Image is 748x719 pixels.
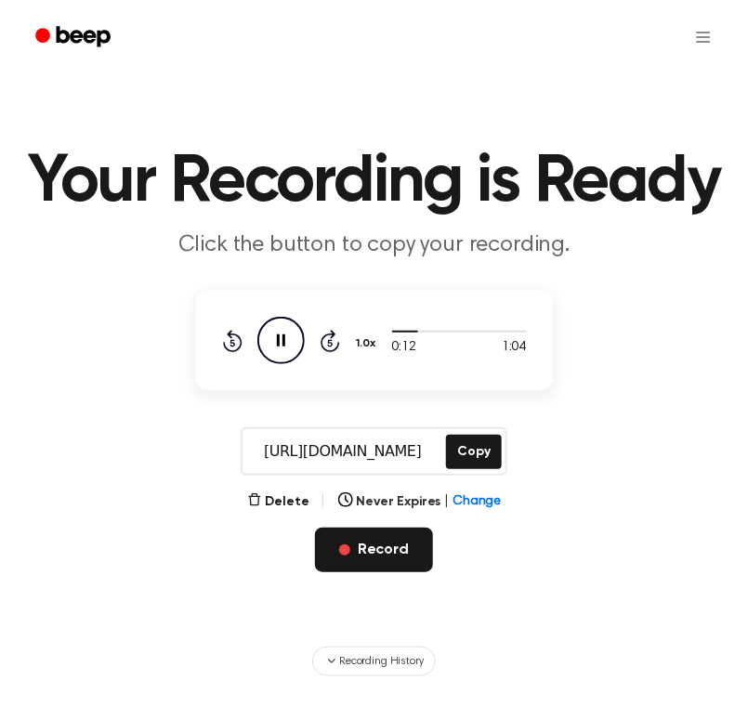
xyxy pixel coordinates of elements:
button: Record [315,528,433,572]
span: Change [453,492,501,512]
button: Open menu [681,15,726,59]
span: | [321,490,327,513]
h1: Your Recording is Ready [22,149,726,216]
a: Beep [22,20,127,56]
span: 1:04 [502,338,526,358]
p: Click the button to copy your recording. [22,230,726,261]
button: Recording History [312,647,435,676]
button: 1.0x [355,328,383,359]
span: | [444,492,449,512]
button: Never Expires|Change [338,492,502,512]
button: Delete [247,492,309,512]
button: Copy [446,435,501,469]
span: Recording History [339,653,423,670]
span: 0:12 [392,338,416,358]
